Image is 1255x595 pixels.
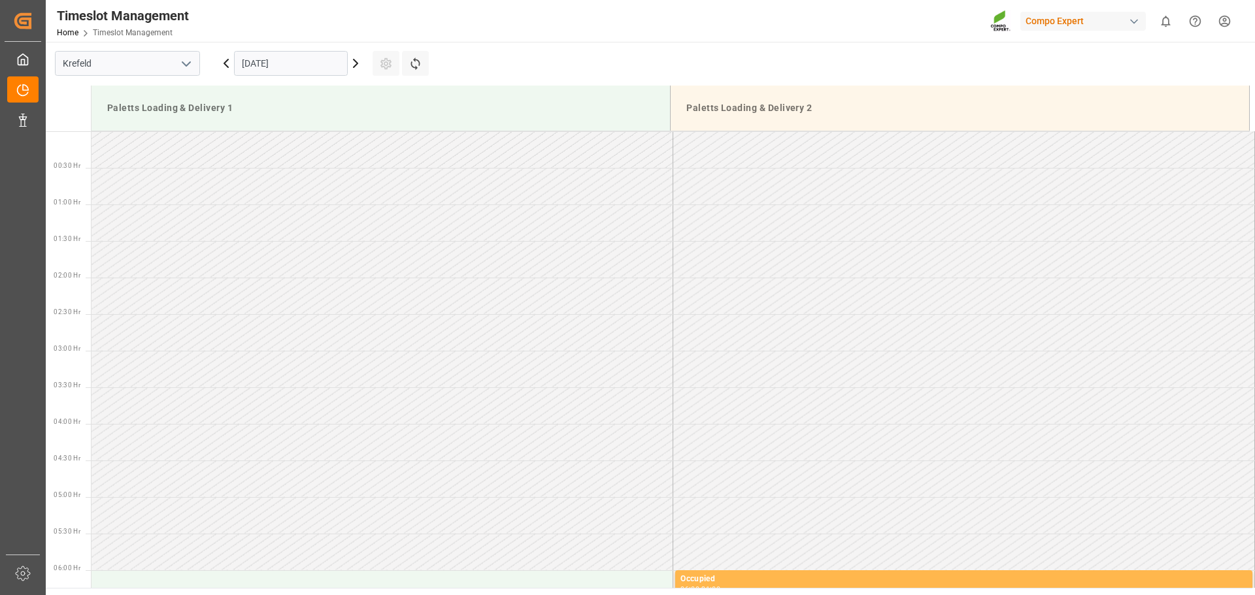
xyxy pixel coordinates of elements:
[57,6,189,25] div: Timeslot Management
[701,586,720,592] div: 21:00
[54,564,80,571] span: 06:00 Hr
[1020,12,1146,31] div: Compo Expert
[55,51,200,76] input: Type to search/select
[54,381,80,389] span: 03:30 Hr
[54,491,80,498] span: 05:00 Hr
[102,96,660,120] div: Paletts Loading & Delivery 1
[1180,7,1210,36] button: Help Center
[234,51,348,76] input: DD.MM.YYYY
[54,528,80,535] span: 05:30 Hr
[1151,7,1180,36] button: show 0 new notifications
[176,54,195,74] button: open menu
[990,10,1011,33] img: Screenshot%202023-09-29%20at%2010.02.21.png_1712312052.png
[54,308,80,315] span: 02:30 Hr
[54,345,80,352] span: 03:00 Hr
[54,272,80,279] span: 02:00 Hr
[54,418,80,425] span: 04:00 Hr
[680,573,1247,586] div: Occupied
[680,586,699,592] div: 06:00
[681,96,1239,120] div: Paletts Loading & Delivery 2
[54,162,80,169] span: 00:30 Hr
[54,199,80,206] span: 01:00 Hr
[57,28,78,37] a: Home
[1020,8,1151,33] button: Compo Expert
[54,455,80,462] span: 04:30 Hr
[54,235,80,242] span: 01:30 Hr
[699,586,701,592] div: -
